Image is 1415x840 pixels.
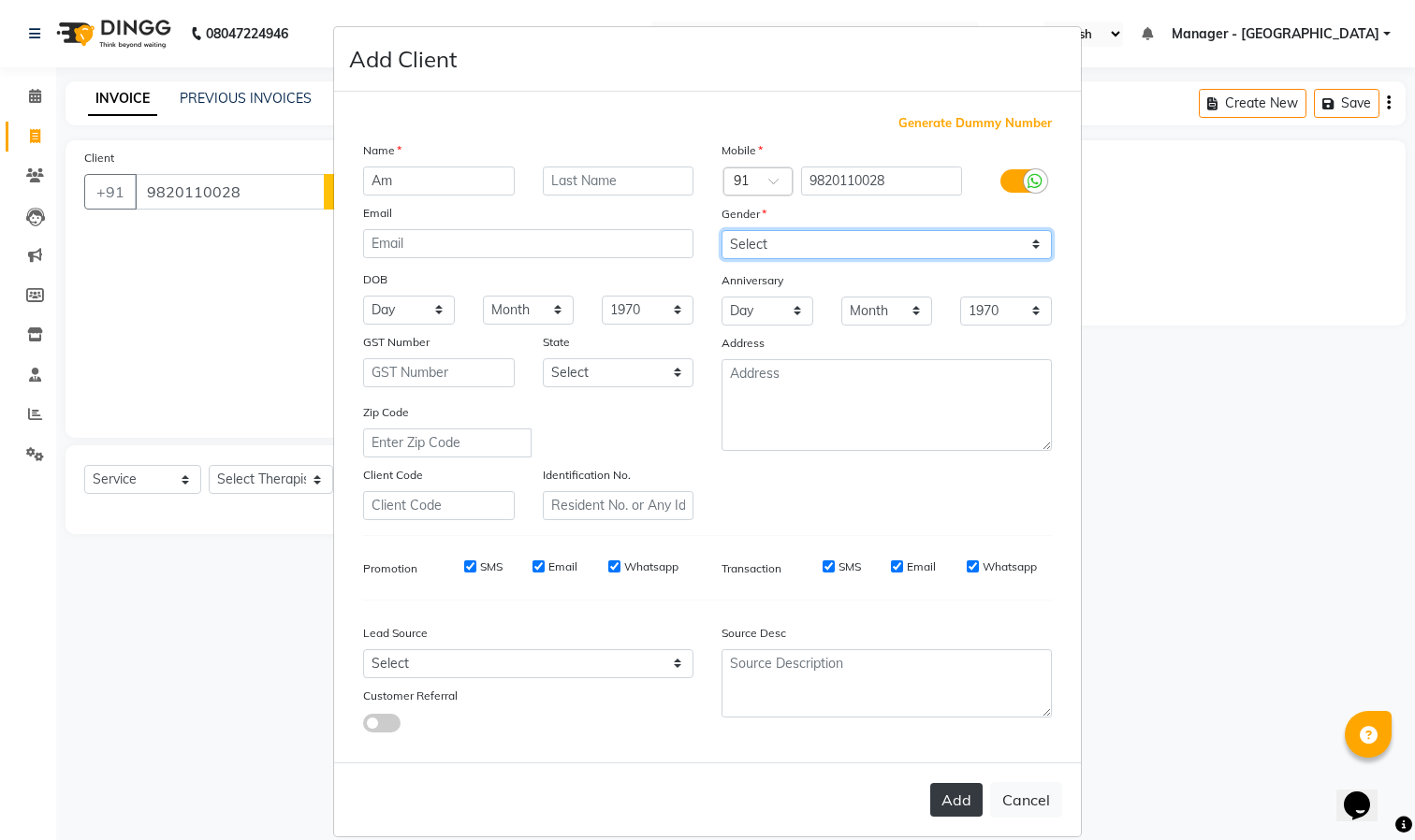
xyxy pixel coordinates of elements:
[722,625,786,642] label: Source Desc
[363,428,532,457] input: Enter Zip Code
[363,205,392,222] label: Email
[363,358,515,387] input: GST Number
[363,467,423,484] label: Client Code
[363,142,401,159] label: Name
[722,206,766,223] label: Gender
[543,467,631,484] label: Identification No.
[363,229,693,258] input: Email
[839,558,861,575] label: SMS
[363,404,409,421] label: Zip Code
[898,114,1052,133] span: Generate Dummy Number
[722,560,781,577] label: Transaction
[990,782,1062,818] button: Cancel
[363,491,515,520] input: Client Code
[480,558,503,575] label: SMS
[801,167,963,196] input: Mobile
[363,334,430,351] label: GST Number
[907,558,936,575] label: Email
[983,558,1037,575] label: Whatsapp
[543,167,694,196] input: Last Name
[543,491,694,520] input: Resident No. or Any Id
[363,271,387,288] label: DOB
[349,42,457,76] h4: Add Client
[363,167,515,196] input: First Name
[930,783,983,817] button: Add
[722,272,783,289] label: Anniversary
[363,688,458,704] label: Customer Referral
[363,560,417,577] label: Promotion
[722,335,765,352] label: Address
[722,142,763,159] label: Mobile
[543,334,570,351] label: State
[363,625,428,642] label: Lead Source
[624,558,678,575] label: Whatsapp
[1336,765,1396,821] iframe: chat widget
[548,558,577,575] label: Email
